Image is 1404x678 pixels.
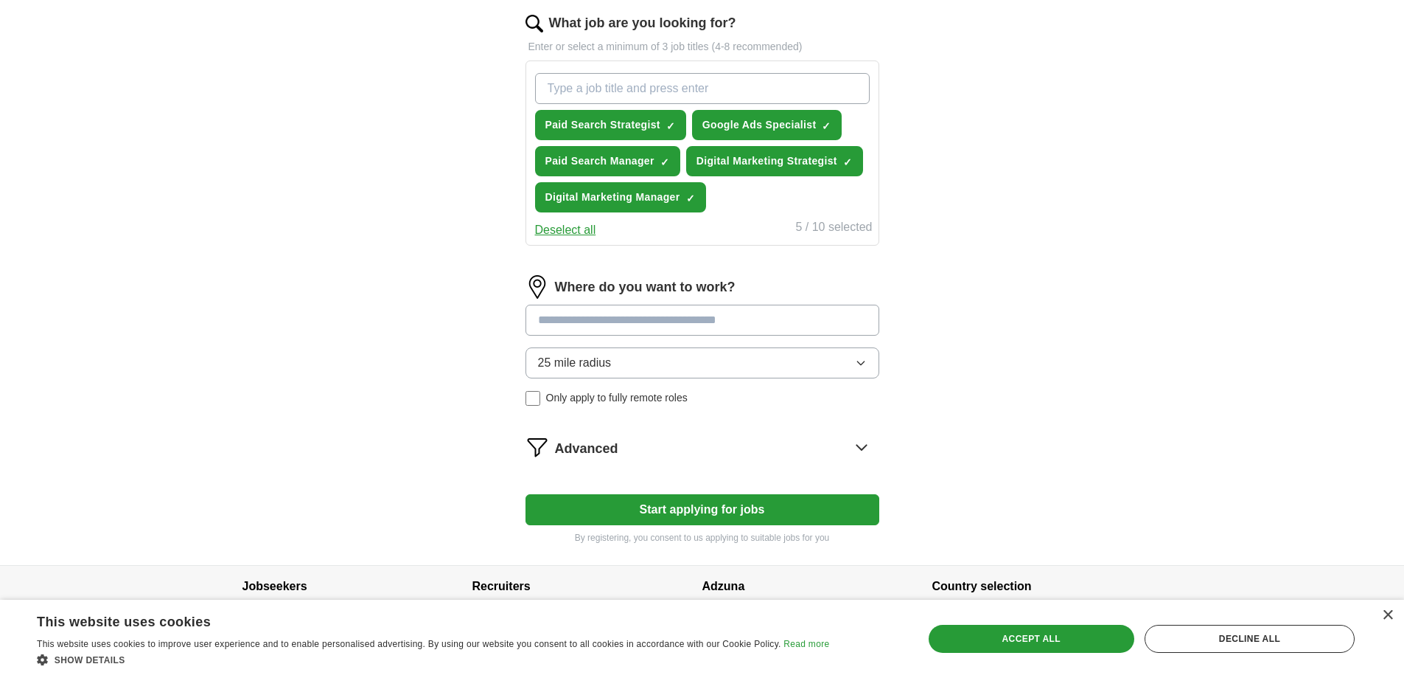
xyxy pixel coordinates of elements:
button: Digital Marketing Manager✓ [535,182,706,212]
img: location.png [525,275,549,299]
div: Close [1382,610,1393,621]
span: ✓ [660,156,669,168]
div: Decline all [1145,625,1355,653]
span: 25 mile radius [538,354,612,372]
span: This website uses cookies to improve user experience and to enable personalised advertising. By u... [37,639,781,649]
button: 25 mile radius [525,347,879,378]
span: Paid Search Strategist [545,117,660,133]
span: ✓ [843,156,852,168]
span: ✓ [666,120,675,132]
input: Type a job title and press enter [535,73,870,104]
div: 5 / 10 selected [795,218,872,239]
span: Advanced [555,439,618,459]
button: Paid Search Manager✓ [535,146,680,176]
label: Where do you want to work? [555,277,736,297]
div: Show details [37,652,829,667]
button: Paid Search Strategist✓ [535,110,686,140]
span: Digital Marketing Manager [545,190,680,205]
a: Read more, opens a new window [783,639,829,649]
label: What job are you looking for? [549,13,736,33]
button: Digital Marketing Strategist✓ [686,146,863,176]
button: Deselect all [535,221,596,239]
span: ✓ [822,120,831,132]
span: Only apply to fully remote roles [546,390,688,406]
span: Show details [55,655,125,665]
span: Digital Marketing Strategist [696,153,837,169]
img: filter [525,435,549,459]
span: Google Ads Specialist [702,117,817,133]
div: This website uses cookies [37,609,792,631]
button: Start applying for jobs [525,494,879,525]
button: Google Ads Specialist✓ [692,110,842,140]
span: ✓ [686,193,695,204]
h4: Country selection [932,566,1162,607]
img: search.png [525,15,543,32]
p: By registering, you consent to us applying to suitable jobs for you [525,531,879,544]
p: Enter or select a minimum of 3 job titles (4-8 recommended) [525,39,879,55]
input: Only apply to fully remote roles [525,391,540,406]
span: Paid Search Manager [545,153,654,169]
div: Accept all [929,625,1134,653]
